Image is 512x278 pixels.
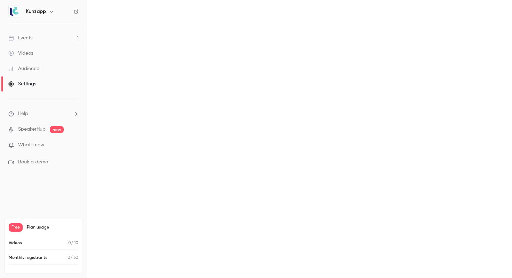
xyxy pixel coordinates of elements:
span: 0 [68,241,71,245]
div: Audience [8,65,39,72]
span: Plan usage [27,225,78,230]
p: / 30 [68,255,78,261]
li: help-dropdown-opener [8,110,79,117]
img: Kunzapp [9,6,20,17]
span: 0 [68,256,70,260]
span: new [50,126,64,133]
div: Settings [8,80,36,87]
a: SpeakerHub [18,126,46,133]
div: Events [8,34,32,41]
p: Videos [9,240,22,246]
p: Monthly registrants [9,255,47,261]
span: What's new [18,141,44,149]
span: Book a demo [18,159,48,166]
span: Help [18,110,28,117]
p: / 10 [68,240,78,246]
div: Videos [8,50,33,57]
span: Free [9,223,23,232]
h6: Kunzapp [26,8,46,15]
